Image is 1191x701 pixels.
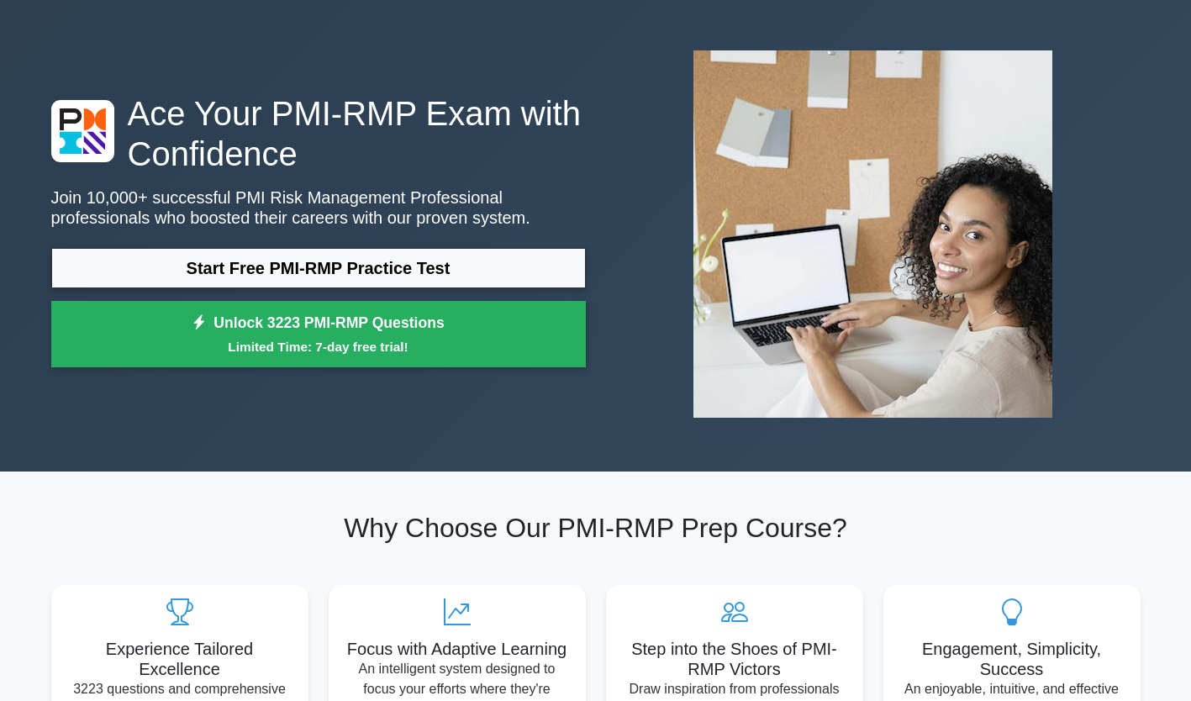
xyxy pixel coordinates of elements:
h5: Experience Tailored Excellence [65,639,295,679]
p: Join 10,000+ successful PMI Risk Management Professional professionals who boosted their careers ... [51,187,586,228]
h5: Engagement, Simplicity, Success [897,639,1127,679]
a: Unlock 3223 PMI-RMP QuestionsLimited Time: 7-day free trial! [51,301,586,368]
h2: Why Choose Our PMI-RMP Prep Course? [51,512,1141,544]
h1: Ace Your PMI-RMP Exam with Confidence [51,93,586,174]
a: Start Free PMI-RMP Practice Test [51,248,586,288]
h5: Step into the Shoes of PMI-RMP Victors [619,639,850,679]
h5: Focus with Adaptive Learning [342,639,572,659]
small: Limited Time: 7-day free trial! [72,337,565,356]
